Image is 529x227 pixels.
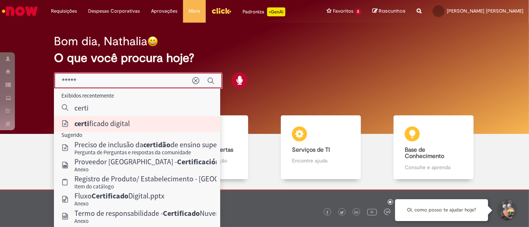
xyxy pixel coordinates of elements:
img: ServiceNow [1,4,39,19]
a: Base de Conhecimento Consulte e aprenda [377,115,490,180]
p: Consulte e aprenda [405,164,462,171]
b: Serviços de TI [292,146,330,154]
a: Rascunhos [372,8,405,15]
img: logo_footer_twitter.png [340,211,344,214]
span: More [189,7,200,15]
p: +GenAi [267,7,285,16]
span: Favoritos [333,7,353,15]
div: Padroniza [243,7,285,16]
span: Despesas Corporativas [88,7,140,15]
img: logo_footer_workplace.png [384,208,391,215]
button: Iniciar Conversa de Suporte [496,199,518,221]
a: Tirar dúvidas Tirar dúvidas com Lupi Assist e Gen Ai [39,115,152,180]
span: Aprovações [151,7,177,15]
p: Encontre ajuda [292,157,349,164]
h2: Bom dia, Nathalia [54,35,147,48]
img: logo_footer_youtube.png [367,207,377,217]
img: logo_footer_linkedin.png [355,210,358,215]
b: Base de Conhecimento [405,146,444,160]
span: Rascunhos [379,7,405,14]
h2: O que você procura hoje? [54,52,475,65]
span: Requisições [51,7,77,15]
div: Oi, como posso te ajudar hoje? [395,199,488,221]
img: click_logo_yellow_360x200.png [211,5,231,16]
a: Serviços de TI Encontre ajuda [264,115,377,180]
img: logo_footer_facebook.png [326,211,329,214]
span: 2 [355,9,361,15]
img: happy-face.png [147,36,158,47]
span: [PERSON_NAME] [PERSON_NAME] [447,8,523,14]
